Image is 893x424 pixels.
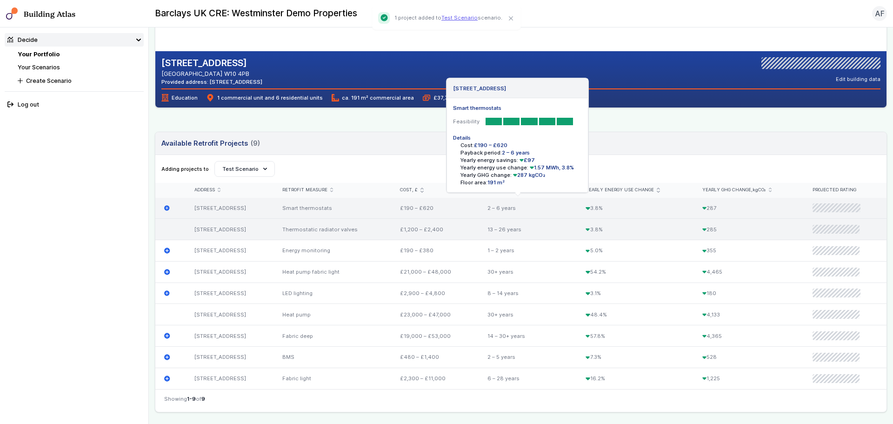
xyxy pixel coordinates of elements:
[577,198,693,219] div: 3.8%
[478,304,576,325] div: 30+ years
[478,240,576,262] div: 1 – 2 years
[187,396,196,402] span: 1-9
[478,261,576,283] div: 30+ years
[6,7,18,20] img: main-0bbd2752.svg
[194,187,215,193] span: Address
[693,304,804,325] div: 4,133
[702,187,766,193] span: Yearly GHG change,
[460,156,582,164] li: Yearly energy savings:
[391,347,479,368] div: £480 – £1,400
[15,74,144,87] button: Create Scenario
[161,138,260,148] h3: Available Retrofit Projects
[478,347,576,368] div: 2 – 5 years
[813,187,878,193] div: Projected rating
[391,304,479,325] div: £23,000 – £47,000
[5,98,144,111] button: Log out
[161,78,262,86] div: Provided address: [STREET_ADDRESS]
[155,7,357,20] h2: Barclays UK CRE: Westminster Demo Properties
[18,64,60,71] a: Your Scenarios
[577,283,693,304] div: 3.1%
[214,161,275,177] button: Test Scenario
[577,240,693,262] div: 5.0%
[186,368,273,389] div: [STREET_ADDRESS]
[273,304,391,325] div: Heat pump
[391,198,479,219] div: £190 – £620
[164,395,205,403] span: Showing of
[693,347,804,368] div: 528
[273,219,391,240] div: Thermostatic radiator valves
[478,219,576,240] div: 13 – 26 years
[586,187,654,193] span: Yearly energy use change
[836,75,880,83] button: Edit building data
[577,368,693,389] div: 16.2%
[441,14,478,21] a: Test Scenario
[161,165,209,173] span: Adding projects to
[391,283,479,304] div: £2,900 – £4,800
[528,164,574,171] span: 1.57 MWh, 3.8%
[512,172,546,178] span: 287 kgCO₂
[273,261,391,283] div: Heat pump fabric light
[460,149,582,156] li: Payback period:
[391,240,479,262] div: £190 – £380
[693,219,804,240] div: 285
[251,138,260,148] span: (9)
[18,51,60,58] a: Your Portfolio
[505,13,517,25] button: Close
[478,198,576,219] div: 2 – 6 years
[186,283,273,304] div: [STREET_ADDRESS]
[161,94,198,101] span: Education
[693,240,804,262] div: 355
[394,14,502,21] p: 1 project added to scenario.
[400,187,418,193] span: Cost, £
[693,261,804,283] div: 4,465
[391,368,479,389] div: £2,300 – £11,000
[161,69,262,78] address: [GEOGRAPHIC_DATA] W10 4PB
[186,347,273,368] div: [STREET_ADDRESS]
[693,368,804,389] div: 1,225
[577,261,693,283] div: 54.2%
[460,179,582,186] li: Floor area:
[155,389,886,412] nav: Table navigation
[186,240,273,262] div: [STREET_ADDRESS]
[273,368,391,389] div: Fabric light
[478,368,576,389] div: 6 – 28 years
[693,198,804,219] div: 287
[161,57,262,69] h2: [STREET_ADDRESS]
[391,219,479,240] div: £1,200 – £2,400
[186,198,273,219] div: [STREET_ADDRESS]
[273,325,391,347] div: Fabric deep
[7,35,38,44] div: Decide
[273,283,391,304] div: LED lighting
[423,94,493,101] span: £37,750 rateable value
[186,219,273,240] div: [STREET_ADDRESS]
[474,142,507,148] span: £190 – £620
[5,33,144,47] summary: Decide
[460,171,582,179] li: Yearly GHG change:
[332,94,414,101] span: ca. 191 m² commercial area
[186,261,273,283] div: [STREET_ADDRESS]
[207,94,322,101] span: 1 commercial unit and 6 residential units
[186,304,273,325] div: [STREET_ADDRESS]
[577,347,693,368] div: 7.3%
[478,325,576,347] div: 14 – 30+ years
[478,283,576,304] div: 8 – 14 years
[577,304,693,325] div: 48.4%
[273,240,391,262] div: Energy monitoring
[391,325,479,347] div: £19,000 – £53,000
[460,164,582,171] li: Yearly energy use change:
[391,261,479,283] div: £21,000 – £48,000
[518,157,535,163] span: £97
[201,396,205,402] span: 9
[693,283,804,304] div: 180
[577,325,693,347] div: 57.8%
[487,179,505,186] span: 191 m²
[753,187,766,192] span: kgCO₂
[875,8,885,19] span: AF
[273,347,391,368] div: BMS
[693,325,804,347] div: 4,365
[502,149,530,156] span: 2 – 6 years
[273,198,391,219] div: Smart thermostats
[282,187,327,193] span: Retrofit measure
[186,325,273,347] div: [STREET_ADDRESS]
[460,141,582,149] li: Cost:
